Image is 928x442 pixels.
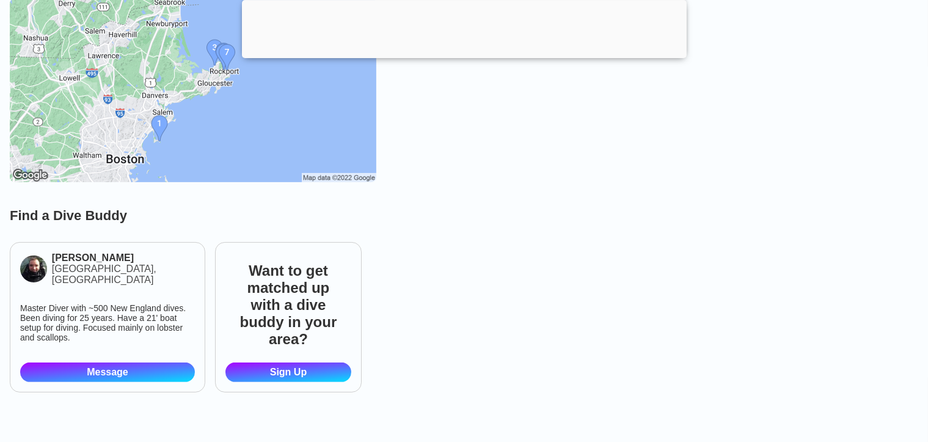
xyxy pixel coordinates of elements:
div: Master Diver with ~500 New England dives. Been diving for 25 years. Have a 21' boat setup for div... [20,303,195,342]
a: Sign Up [225,363,351,382]
img: Prescott Clark [20,256,47,282]
div: [GEOGRAPHIC_DATA], [GEOGRAPHIC_DATA] [52,263,195,285]
span: Want to get matched up with a dive buddy in your area? [225,252,351,358]
a: [PERSON_NAME] [52,252,195,263]
a: Message [20,363,195,382]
